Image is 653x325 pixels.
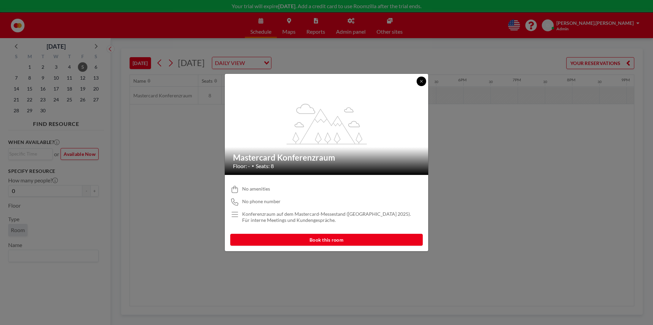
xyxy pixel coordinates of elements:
span: Floor: - [233,163,250,169]
h2: Mastercard Konferenzraum [233,152,421,163]
button: Book this room [230,234,423,246]
p: Konferenzraum auf dem Mastercard-Messestand ([GEOGRAPHIC_DATA] 2025). Für interne Meetings und Ku... [242,211,415,223]
span: • [252,163,254,168]
g: flex-grow: 1.2; [287,103,367,144]
span: Seats: 8 [256,163,274,169]
span: No phone number [242,198,281,205]
span: No amenities [242,186,270,192]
